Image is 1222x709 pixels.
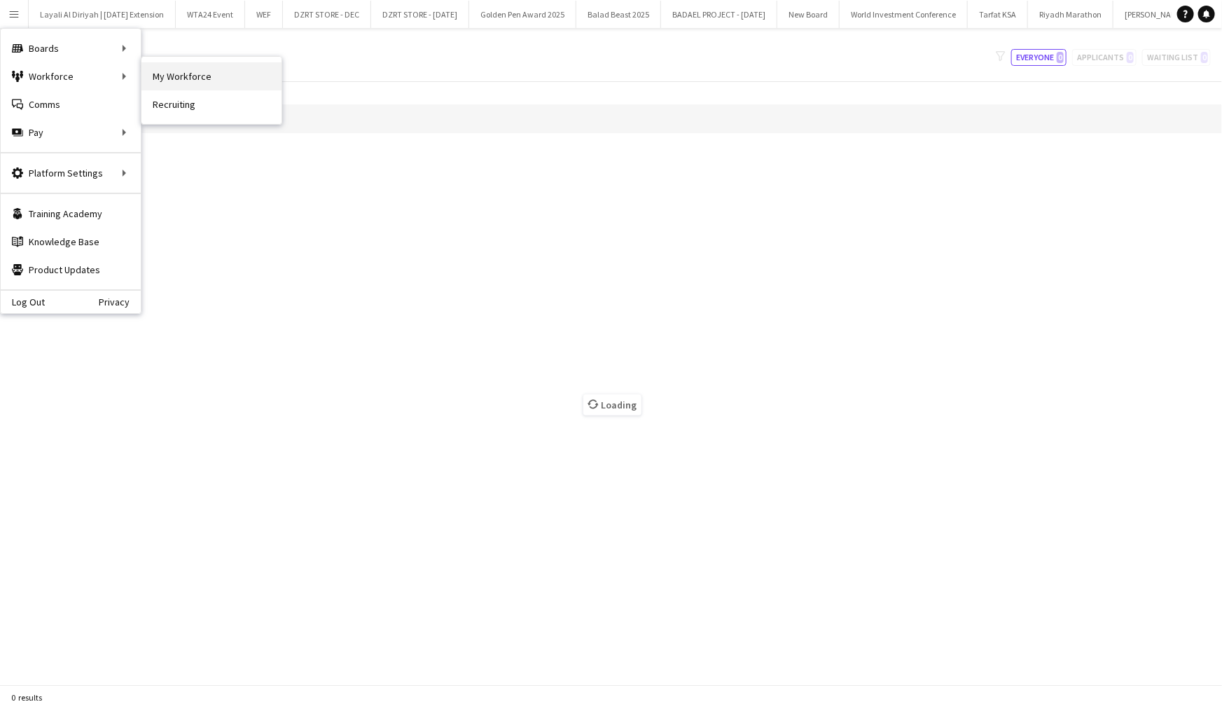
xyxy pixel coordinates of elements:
button: DZRT STORE - DEC [283,1,371,28]
button: Balad Beast 2025 [576,1,661,28]
a: Training Academy [1,200,141,228]
div: Boards [1,34,141,62]
div: Workforce [1,62,141,90]
span: Loading [583,394,641,415]
a: My Workforce [141,62,282,90]
button: DZRT STORE - [DATE] [371,1,469,28]
button: Tarfat KSA [968,1,1028,28]
div: Platform Settings [1,159,141,187]
a: Comms [1,90,141,118]
button: WEF [245,1,283,28]
a: Privacy [99,296,141,308]
button: Golden Pen Award 2025 [469,1,576,28]
button: Everyone0 [1011,49,1067,66]
a: Log Out [1,296,45,308]
button: World Investment Conference [840,1,968,28]
span: 0 [1057,52,1064,63]
div: Pay [1,118,141,146]
a: Recruiting [141,90,282,118]
button: BADAEL PROJECT - [DATE] [661,1,777,28]
a: Product Updates [1,256,141,284]
button: Layali Al Diriyah | [DATE] Extension [29,1,176,28]
button: WTA24 Event [176,1,245,28]
button: [PERSON_NAME] 25 [1113,1,1206,28]
button: New Board [777,1,840,28]
a: Knowledge Base [1,228,141,256]
button: Riyadh Marathon [1028,1,1113,28]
